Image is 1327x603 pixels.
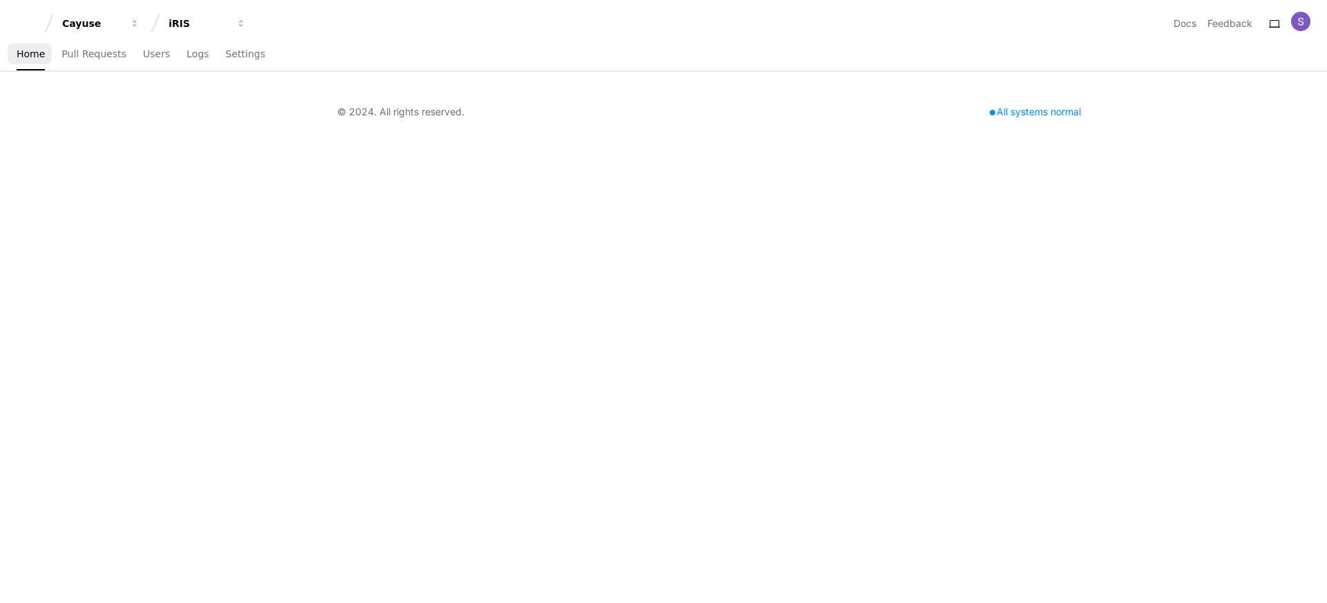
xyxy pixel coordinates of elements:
[143,50,170,58] span: Users
[1174,17,1196,30] a: Docs
[187,50,209,58] span: Logs
[17,50,45,58] span: Home
[163,11,252,36] button: iRIS
[62,39,126,70] a: Pull Requests
[225,50,265,58] span: Settings
[143,39,170,70] a: Users
[169,17,228,30] div: iRIS
[57,11,145,36] button: Cayuse
[187,39,209,70] a: Logs
[225,39,265,70] a: Settings
[62,17,122,30] div: Cayuse
[17,39,45,70] a: Home
[1291,12,1310,31] img: ACg8ocJ9gB-mbSMMzOXxGsQha3zDkpQBh33zfytrKJZBrnO7iuav0A=s96-c
[981,102,1089,122] div: All systems normal
[337,105,464,119] div: © 2024. All rights reserved.
[62,50,126,58] span: Pull Requests
[1207,17,1252,30] button: Feedback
